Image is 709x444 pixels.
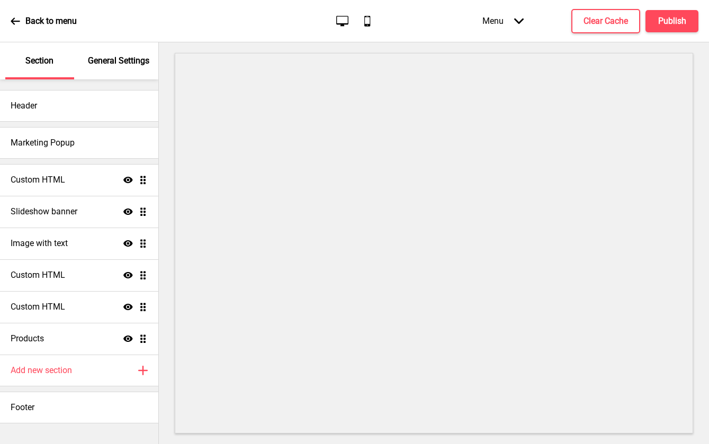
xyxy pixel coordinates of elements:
h4: Publish [658,15,686,27]
h4: Custom HTML [11,269,65,281]
button: Publish [645,10,698,32]
button: Clear Cache [571,9,640,33]
a: Back to menu [11,7,77,35]
h4: Custom HTML [11,301,65,313]
h4: Add new section [11,365,72,376]
h4: Footer [11,402,34,413]
h4: Marketing Popup [11,137,75,149]
h4: Header [11,100,37,112]
h4: Image with text [11,238,68,249]
h4: Slideshow banner [11,206,77,218]
div: Menu [472,5,534,37]
h4: Custom HTML [11,174,65,186]
p: General Settings [88,55,149,67]
p: Section [25,55,53,67]
p: Back to menu [25,15,77,27]
h4: Clear Cache [584,15,628,27]
h4: Products [11,333,44,345]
